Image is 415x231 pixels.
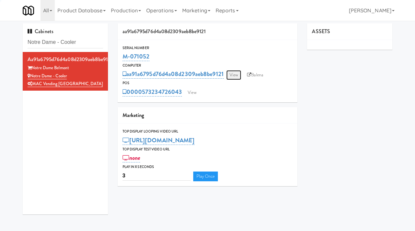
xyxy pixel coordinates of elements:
[23,52,108,91] li: aa91a6795d76d4a08d2309aeb8be9121Notre Dame Belmont Notre Dame - CoolerMAC Vending [GEOGRAPHIC_DATA]
[28,73,67,79] a: Notre Dame - Cooler
[123,87,182,96] a: 0000573234726043
[123,111,144,119] span: Marketing
[123,70,224,79] a: aa91a6795d76d4a08d2309aeb8be9121
[184,88,199,97] a: View
[123,80,293,86] div: POS
[123,153,140,162] a: none
[123,164,293,170] div: Play in X seconds
[193,172,218,181] a: Play Once
[123,128,293,135] div: Top Display Looping Video Url
[28,55,103,64] div: aa91a6795d76d4a08d2309aeb8be9121
[123,45,293,51] div: Serial Number
[123,52,150,61] a: M-071052
[312,28,330,35] span: ASSETS
[28,28,53,35] span: Cabinets
[123,136,195,145] a: [URL][DOMAIN_NAME]
[28,81,103,87] a: MAC Vending [GEOGRAPHIC_DATA]
[244,70,267,80] a: Balena
[28,36,103,48] input: Search cabinets
[28,64,103,72] div: Notre Dame Belmont
[123,146,293,153] div: Top Display Test Video Url
[23,5,34,16] img: Micromart
[226,70,241,80] a: View
[123,62,293,69] div: Computer
[118,23,298,40] div: aa91a6795d76d4a08d2309aeb8be9121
